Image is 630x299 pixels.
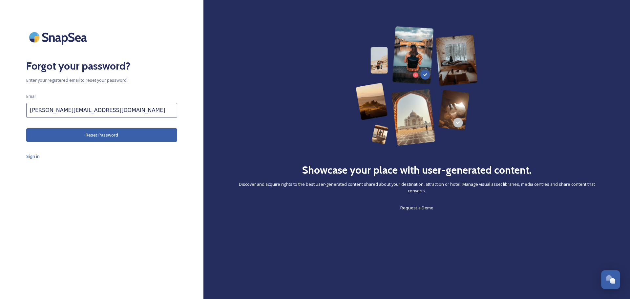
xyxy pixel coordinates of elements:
[26,152,177,160] a: Sign in
[26,153,40,159] span: Sign in
[26,93,36,99] span: Email
[26,128,177,142] button: Reset Password
[26,58,177,74] h2: Forgot your password?
[26,77,177,83] span: Enter your registered email to reset your password.
[230,181,604,194] span: Discover and acquire rights to the best user-generated content shared about your destination, att...
[356,26,478,146] img: 63b42ca75bacad526042e722_Group%20154-p-800.png
[400,205,433,211] span: Request a Demo
[302,162,532,178] h2: Showcase your place with user-generated content.
[26,103,177,118] input: john.doe@snapsea.io
[400,204,433,212] a: Request a Demo
[26,26,92,48] img: SnapSea Logo
[601,270,620,289] button: Open Chat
